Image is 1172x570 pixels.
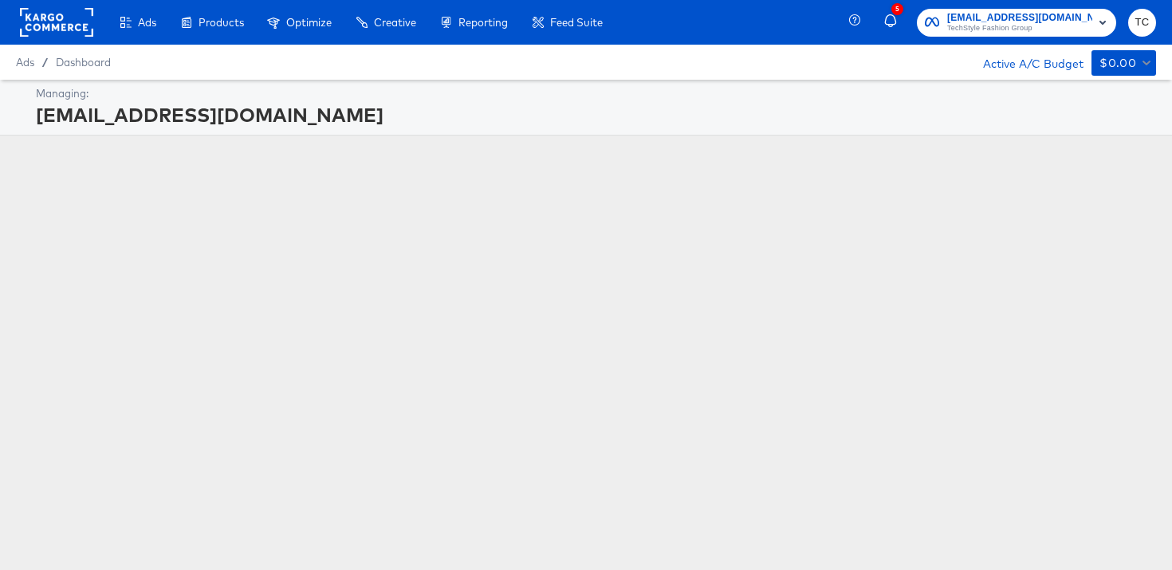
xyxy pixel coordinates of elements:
span: Optimize [286,16,332,29]
div: Managing: [36,86,1152,101]
div: $0.00 [1099,53,1136,73]
button: 5 [882,7,909,38]
button: [EMAIL_ADDRESS][DOMAIN_NAME]TechStyle Fashion Group [917,9,1116,37]
span: Products [199,16,244,29]
span: [EMAIL_ADDRESS][DOMAIN_NAME] [947,10,1092,26]
span: TechStyle Fashion Group [947,22,1092,35]
button: $0.00 [1091,50,1156,76]
span: Ads [16,56,34,69]
span: Reporting [458,16,508,29]
span: Creative [374,16,416,29]
button: TC [1128,9,1156,37]
span: TC [1135,14,1150,32]
span: Ads [138,16,156,29]
a: Dashboard [56,56,111,69]
span: / [34,56,56,69]
div: [EMAIL_ADDRESS][DOMAIN_NAME] [36,101,1152,128]
div: 5 [891,3,903,15]
div: Active A/C Budget [966,50,1084,74]
span: Feed Suite [550,16,603,29]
